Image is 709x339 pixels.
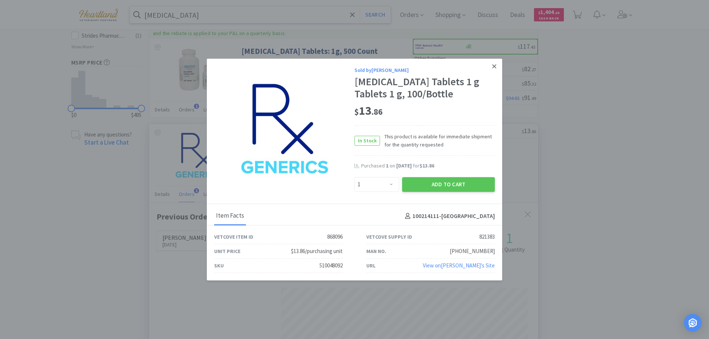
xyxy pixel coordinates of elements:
[419,163,434,169] span: $13.86
[396,163,412,169] span: [DATE]
[355,136,380,145] span: In Stock
[479,232,495,241] div: 821383
[214,233,253,241] div: Vetcove Item ID
[214,247,240,255] div: Unit Price
[214,207,246,225] div: Item Facts
[354,107,359,117] span: $
[366,233,412,241] div: Vetcove Supply ID
[402,211,495,221] h4: 100214111 - [GEOGRAPHIC_DATA]
[684,314,702,332] div: Open Intercom Messenger
[380,132,495,149] span: This product is available for immediate shipment for the quantity requested
[319,261,343,270] div: 510048092
[327,232,343,241] div: 868096
[402,177,495,192] button: Add to Cart
[371,107,383,117] span: . 86
[423,262,495,269] a: View on[PERSON_NAME]'s Site
[361,163,495,170] div: Purchased on for
[450,247,495,256] div: [PHONE_NUMBER]
[366,262,376,270] div: URL
[386,163,388,169] span: 1
[214,262,224,270] div: SKU
[354,103,383,118] span: 13
[354,66,495,74] div: Sold by [PERSON_NAME]
[354,76,495,100] div: [MEDICAL_DATA] Tablets 1 g Tablets 1 g, 100/Bottle
[366,247,386,255] div: Man No.
[291,247,343,256] div: $13.86/purchasing unit
[236,81,332,177] img: 16b10753eb7549db8c523ca0f06d1cb3_821383.jpeg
